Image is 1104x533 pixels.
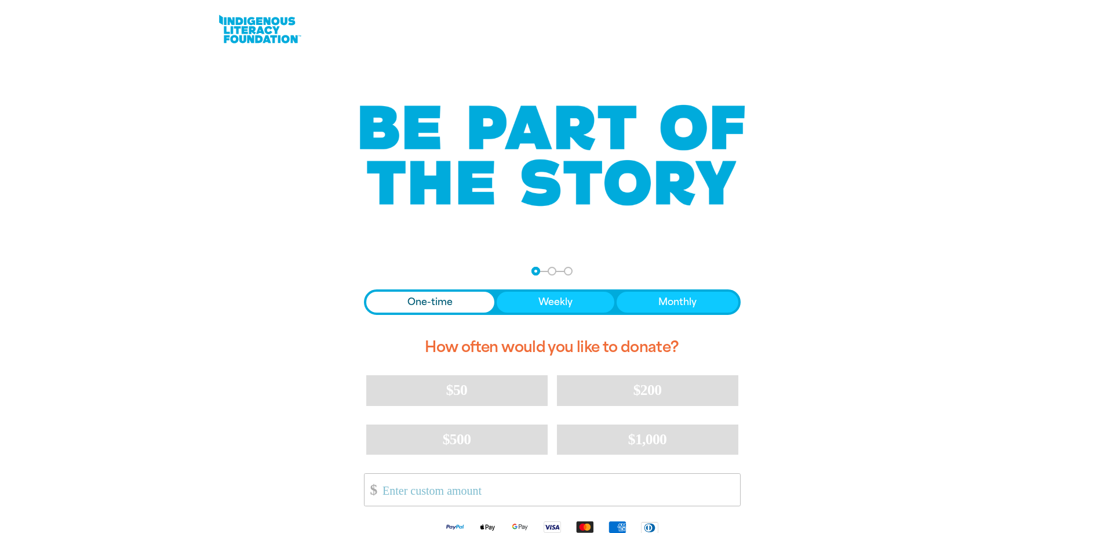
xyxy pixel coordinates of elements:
[365,477,377,503] span: $
[564,267,573,275] button: Navigate to step 3 of 3 to enter your payment details
[628,431,667,448] span: $1,000
[374,474,739,506] input: Enter custom amount
[366,292,495,313] button: One-time
[366,375,548,405] button: $50
[617,292,738,313] button: Monthly
[658,295,697,309] span: Monthly
[407,295,453,309] span: One-time
[364,289,741,315] div: Donation frequency
[446,382,467,398] span: $50
[349,82,755,230] img: Be part of the story
[366,425,548,455] button: $500
[557,375,738,405] button: $200
[557,425,738,455] button: $1,000
[633,382,662,398] span: $200
[443,431,471,448] span: $500
[531,267,540,275] button: Navigate to step 1 of 3 to enter your donation amount
[497,292,614,313] button: Weekly
[548,267,556,275] button: Navigate to step 2 of 3 to enter your details
[364,329,741,366] h2: How often would you like to donate?
[538,295,573,309] span: Weekly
